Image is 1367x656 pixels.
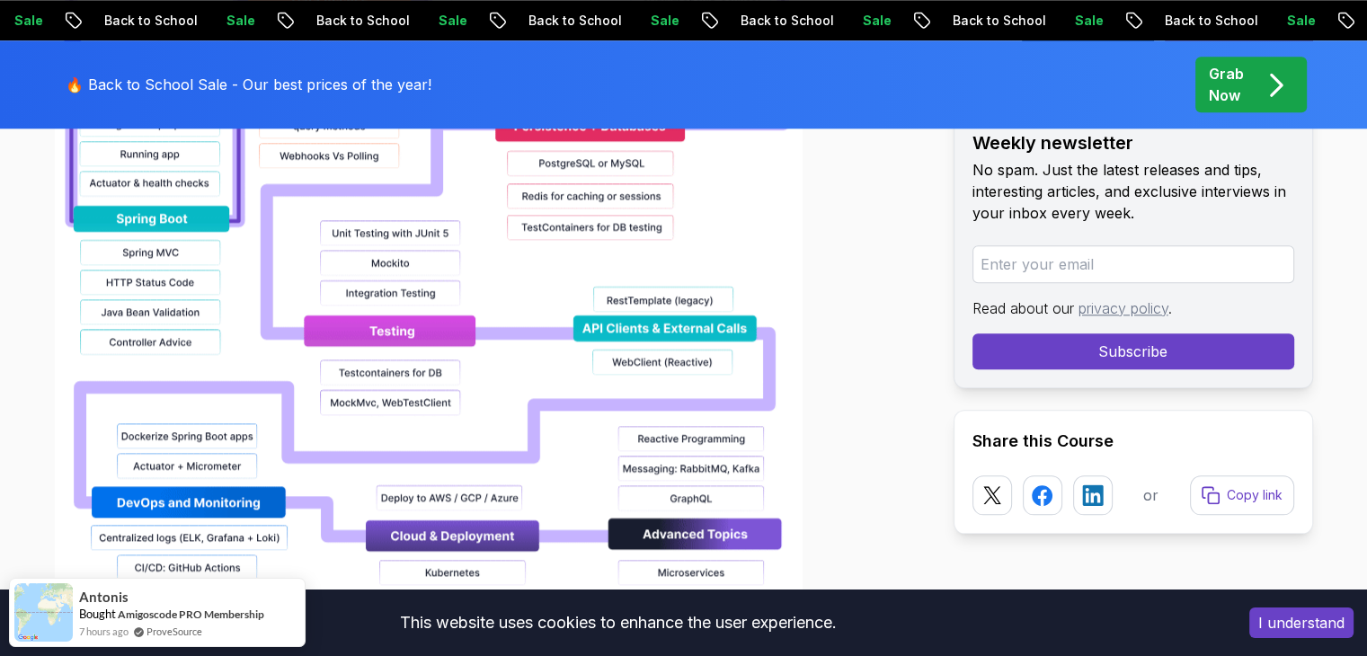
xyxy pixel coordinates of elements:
[13,603,1222,643] div: This website uses cookies to enhance the user experience.
[972,159,1294,224] p: No spam. Just the latest releases and tips, interesting articles, and exclusive interviews in you...
[66,74,431,95] p: 🔥 Back to School Sale - Our best prices of the year!
[972,429,1294,454] h2: Share this Course
[421,12,478,30] p: Sale
[298,12,421,30] p: Back to School
[972,130,1294,155] h2: Weekly newsletter
[972,333,1294,369] button: Subscribe
[79,590,129,605] span: Antonis
[79,624,129,639] span: 7 hours ago
[633,12,690,30] p: Sale
[14,583,73,642] img: provesource social proof notification image
[79,607,116,621] span: Bought
[209,12,266,30] p: Sale
[723,12,845,30] p: Back to School
[845,12,902,30] p: Sale
[86,12,209,30] p: Back to School
[1190,475,1294,515] button: Copy link
[1057,12,1114,30] p: Sale
[1143,484,1158,506] p: or
[1249,607,1354,638] button: Accept cookies
[935,12,1057,30] p: Back to School
[1079,299,1168,317] a: privacy policy
[146,624,202,639] a: ProveSource
[1269,12,1327,30] p: Sale
[118,607,264,622] a: Amigoscode PRO Membership
[1227,486,1283,504] p: Copy link
[972,297,1294,319] p: Read about our .
[1209,63,1244,106] p: Grab Now
[510,12,633,30] p: Back to School
[972,245,1294,283] input: Enter your email
[1147,12,1269,30] p: Back to School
